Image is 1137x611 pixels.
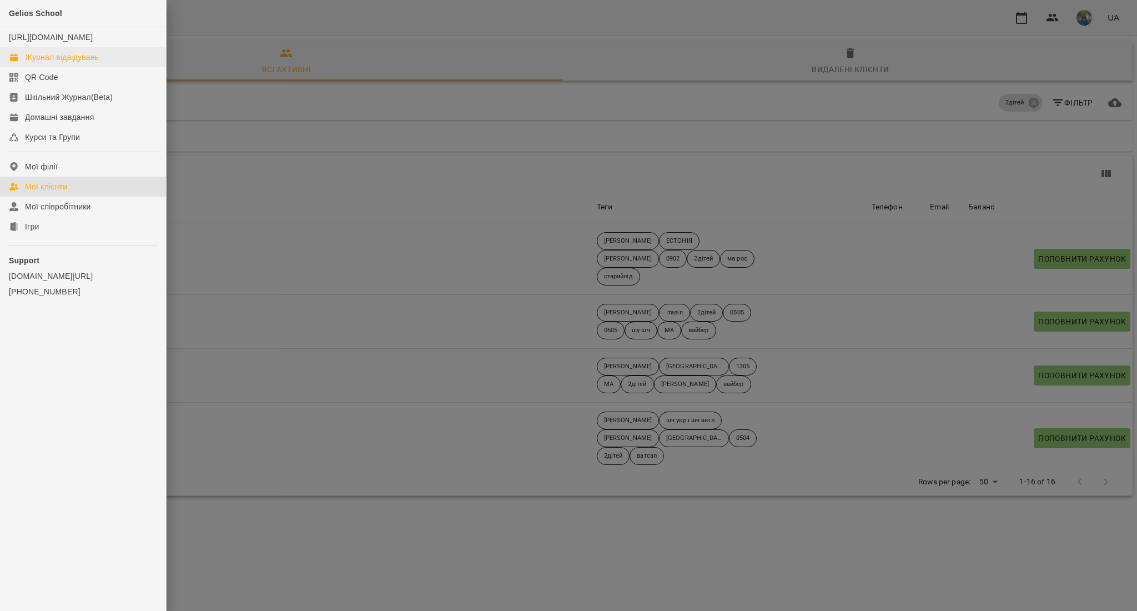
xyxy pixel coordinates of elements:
div: Ігри [25,221,39,232]
div: Курси та Групи [25,132,80,143]
div: Мої співробітники [25,201,91,212]
a: [URL][DOMAIN_NAME] [9,33,93,42]
a: [DOMAIN_NAME][URL] [9,271,157,282]
div: QR Code [25,72,58,83]
div: Домашні завдання [25,112,94,123]
span: Gelios School [9,9,62,18]
div: Мої філії [25,161,58,172]
div: Журнал відвідувань [25,52,99,63]
p: Support [9,255,157,266]
a: [PHONE_NUMBER] [9,286,157,297]
div: Мої клієнти [25,181,67,192]
div: Шкільний Журнал(Beta) [25,92,113,103]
